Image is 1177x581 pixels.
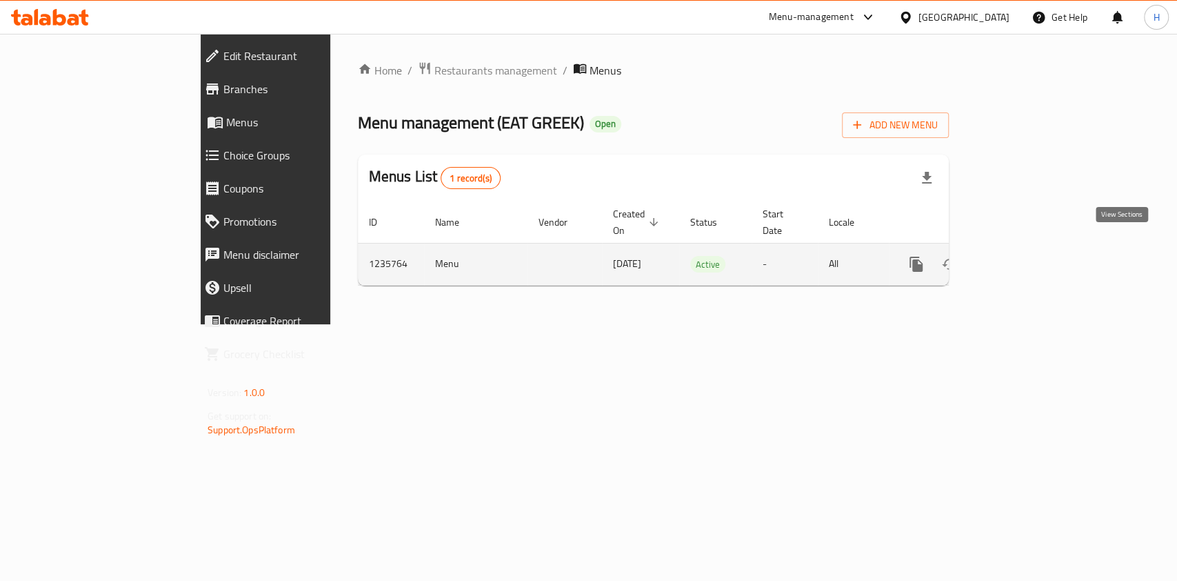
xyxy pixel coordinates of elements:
span: Edit Restaurant [223,48,386,64]
span: [DATE] [613,255,641,273]
div: Export file [910,161,943,195]
nav: breadcrumb [358,61,949,79]
span: Menu management ( EAT GREEK ) [358,107,584,138]
span: Vendor [539,214,585,230]
button: Change Status [933,248,966,281]
a: Support.OpsPlatform [208,421,295,439]
a: Coupons [193,172,397,205]
span: Locale [829,214,872,230]
span: Open [590,118,621,130]
span: Start Date [763,206,801,239]
div: Total records count [441,167,501,189]
a: Choice Groups [193,139,397,172]
button: Add New Menu [842,112,949,138]
td: Menu [424,243,527,285]
a: Promotions [193,205,397,238]
span: Status [690,214,735,230]
a: Grocery Checklist [193,337,397,371]
h2: Menus List [369,166,501,189]
span: Version: [208,384,241,402]
span: Grocery Checklist [223,346,386,362]
span: Active [690,257,725,273]
div: Open [590,116,621,132]
span: Menus [590,62,621,79]
li: / [563,62,567,79]
button: more [900,248,933,281]
span: 1.0.0 [243,384,265,402]
span: Menu disclaimer [223,246,386,263]
span: H [1153,10,1159,25]
div: [GEOGRAPHIC_DATA] [918,10,1009,25]
span: 1 record(s) [441,172,500,185]
div: Active [690,256,725,273]
td: - [752,243,818,285]
span: Add New Menu [853,117,938,134]
span: Coverage Report [223,313,386,329]
span: Choice Groups [223,147,386,164]
th: Actions [889,201,1043,244]
span: Promotions [223,213,386,230]
table: enhanced table [358,201,1043,286]
span: Coupons [223,180,386,197]
span: Name [435,214,477,230]
span: Created On [613,206,663,239]
div: Menu-management [769,9,854,26]
span: Restaurants management [434,62,557,79]
td: All [818,243,889,285]
span: Upsell [223,279,386,296]
span: Get support on: [208,407,271,425]
a: Branches [193,72,397,106]
span: Menus [226,114,386,130]
span: Branches [223,81,386,97]
a: Coverage Report [193,304,397,337]
a: Edit Restaurant [193,39,397,72]
a: Upsell [193,271,397,304]
span: ID [369,214,395,230]
a: Menu disclaimer [193,238,397,271]
a: Menus [193,106,397,139]
li: / [408,62,412,79]
a: Restaurants management [418,61,557,79]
